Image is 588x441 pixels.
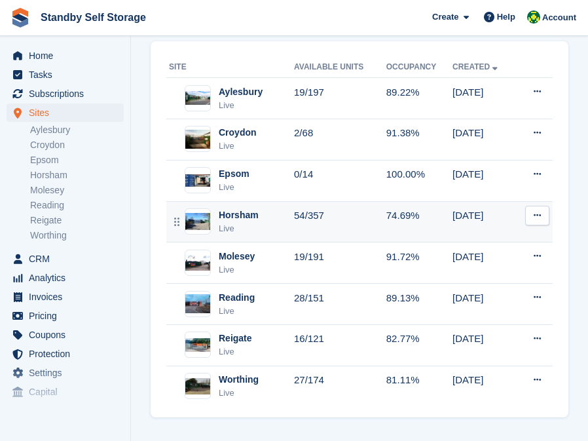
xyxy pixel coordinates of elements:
div: Molesey [219,250,255,263]
img: Image of Molesey site [185,255,210,271]
div: Worthing [219,373,259,387]
td: [DATE] [452,160,516,201]
td: 19/197 [294,78,386,119]
img: Image of Worthing site [185,378,210,394]
a: Worthing [30,229,124,242]
td: [DATE] [452,284,516,325]
td: 54/357 [294,201,386,242]
img: Image of Horsham site [185,213,210,230]
img: stora-icon-8386f47178a22dfd0bd8f6a31ec36ba5ce8667c1dd55bd0f319d3a0aa187defe.svg [10,8,30,28]
span: Capital [29,383,107,401]
span: Create [432,10,458,24]
span: Home [29,47,107,65]
img: Image of Epsom site [185,174,210,187]
a: Created [452,62,500,71]
div: Horsham [219,208,259,222]
td: 74.69% [386,201,452,242]
a: Reigate [30,214,124,227]
a: menu [7,250,124,268]
div: Live [219,99,263,112]
a: menu [7,85,124,103]
div: Live [219,140,257,153]
div: Live [219,387,259,400]
a: menu [7,326,124,344]
td: 81.11% [386,366,452,406]
a: menu [7,307,124,325]
td: 100.00% [386,160,452,201]
img: John Ford [527,10,540,24]
a: menu [7,66,124,84]
span: Coupons [29,326,107,344]
td: [DATE] [452,119,516,160]
td: [DATE] [452,242,516,284]
td: 0/14 [294,160,386,201]
div: Live [219,263,255,277]
td: 91.72% [386,242,452,284]
span: Pricing [29,307,107,325]
span: Invoices [29,288,107,306]
div: Live [219,305,255,318]
td: [DATE] [452,324,516,366]
a: menu [7,345,124,363]
th: Site [166,57,294,78]
a: Aylesbury [30,124,124,136]
th: Available Units [294,57,386,78]
div: Epsom [219,167,249,181]
div: Live [219,181,249,194]
span: Account [542,11,576,24]
div: Reigate [219,332,252,345]
td: [DATE] [452,201,516,242]
td: 28/151 [294,284,386,325]
span: Tasks [29,66,107,84]
th: Occupancy [386,57,452,78]
a: Croydon [30,139,124,151]
span: Settings [29,364,107,382]
td: 91.38% [386,119,452,160]
td: 82.77% [386,324,452,366]
div: Live [219,345,252,358]
a: Horsham [30,169,124,182]
a: menu [7,47,124,65]
img: Image of Reading site [185,294,210,313]
a: menu [7,364,124,382]
td: [DATE] [452,366,516,406]
span: Help [497,10,515,24]
a: Standby Self Storage [35,7,151,28]
img: Image of Aylesbury site [185,91,210,105]
img: Image of Reigate site [185,338,210,353]
a: Epsom [30,154,124,166]
td: 89.22% [386,78,452,119]
span: Sites [29,104,107,122]
div: Aylesbury [219,85,263,99]
a: menu [7,104,124,122]
div: Croydon [219,126,257,140]
td: 19/191 [294,242,386,284]
div: Reading [219,291,255,305]
span: Analytics [29,269,107,287]
td: 27/174 [294,366,386,406]
a: menu [7,383,124,401]
img: Image of Croydon site [185,130,210,149]
span: Subscriptions [29,85,107,103]
a: Reading [30,199,124,212]
a: Molesey [30,184,124,197]
td: [DATE] [452,78,516,119]
td: 89.13% [386,284,452,325]
td: 2/68 [294,119,386,160]
td: 16/121 [294,324,386,366]
a: menu [7,288,124,306]
div: Live [219,222,259,235]
span: Protection [29,345,107,363]
a: menu [7,269,124,287]
span: CRM [29,250,107,268]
